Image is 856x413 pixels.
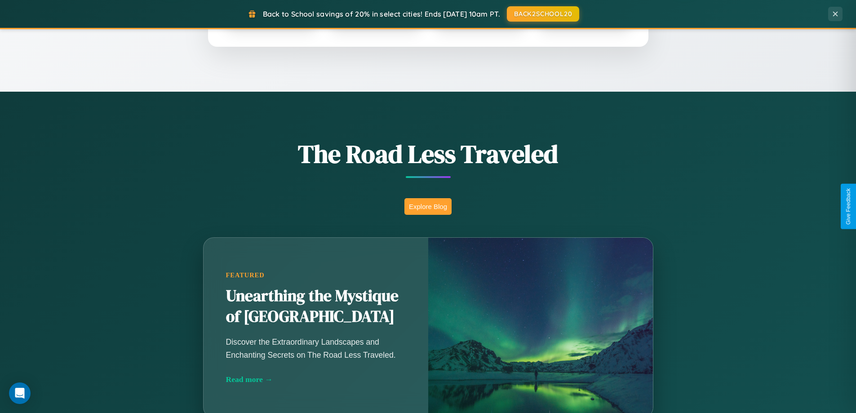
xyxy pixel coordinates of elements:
[226,336,406,361] p: Discover the Extraordinary Landscapes and Enchanting Secrets on The Road Less Traveled.
[507,6,579,22] button: BACK2SCHOOL20
[226,375,406,384] div: Read more →
[263,9,500,18] span: Back to School savings of 20% in select cities! Ends [DATE] 10am PT.
[404,198,452,215] button: Explore Blog
[9,382,31,404] div: Open Intercom Messenger
[226,271,406,279] div: Featured
[159,137,698,171] h1: The Road Less Traveled
[226,286,406,327] h2: Unearthing the Mystique of [GEOGRAPHIC_DATA]
[845,188,852,225] div: Give Feedback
